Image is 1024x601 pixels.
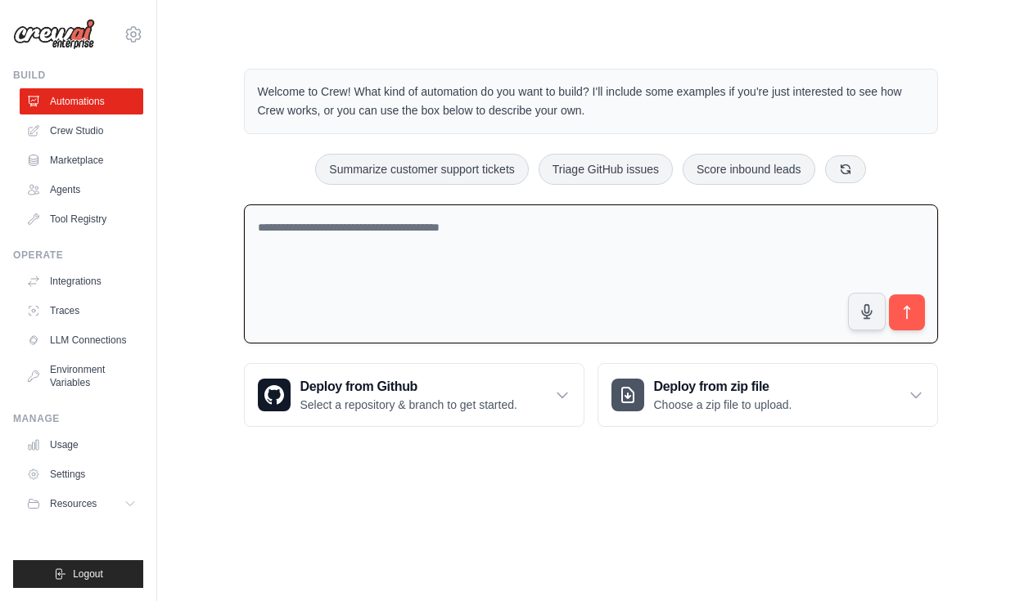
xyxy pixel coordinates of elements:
a: Environment Variables [20,357,143,396]
a: Tool Registry [20,206,143,232]
a: Settings [20,461,143,487]
a: Automations [20,88,143,114]
p: Choose a zip file to upload. [654,397,792,413]
button: Logout [13,560,143,588]
a: Crew Studio [20,118,143,144]
p: Welcome to Crew! What kind of automation do you want to build? I'll include some examples if you'... [258,83,924,120]
span: Logout [73,567,103,581]
p: Select a repository & branch to get started. [300,397,517,413]
span: Resources [50,497,97,510]
a: Integrations [20,268,143,294]
div: Widget de chat [942,523,1024,601]
iframe: Chat Widget [942,523,1024,601]
div: Manage [13,412,143,425]
h3: Deploy from zip file [654,377,792,397]
a: LLM Connections [20,327,143,353]
button: Resources [20,491,143,517]
div: Operate [13,249,143,262]
img: Logo [13,19,95,50]
a: Marketplace [20,147,143,173]
button: Summarize customer support tickets [315,154,528,185]
h3: Deploy from Github [300,377,517,397]
button: Triage GitHub issues [539,154,673,185]
a: Usage [20,432,143,458]
div: Build [13,69,143,82]
a: Agents [20,177,143,203]
button: Score inbound leads [683,154,815,185]
a: Traces [20,298,143,324]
